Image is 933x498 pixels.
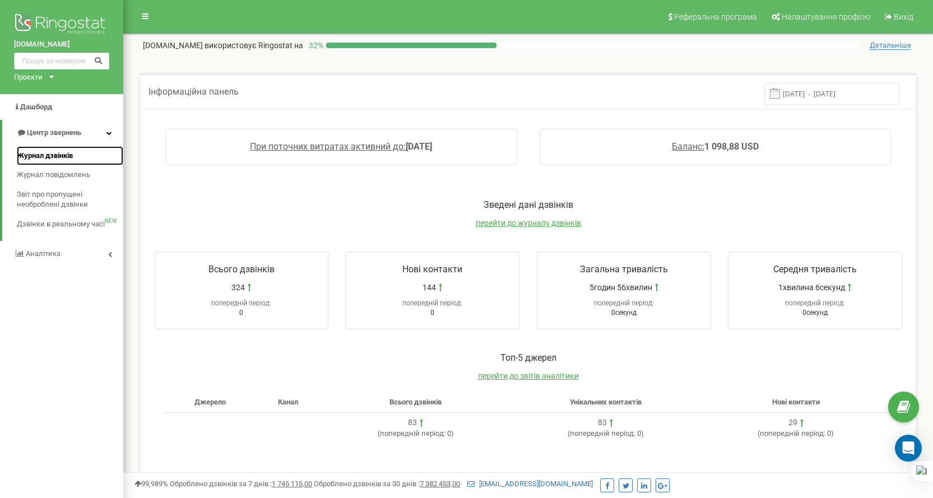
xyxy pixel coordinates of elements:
[500,352,556,363] span: Toп-5 джерел
[380,429,445,438] span: попередній період:
[772,398,820,406] span: Нові контакти
[278,398,298,406] span: Канал
[17,165,123,185] a: Журнал повідомлень
[594,299,654,307] span: попередній період:
[208,264,275,274] span: Всього дзвінків
[758,429,834,438] span: ( 0 )
[570,398,642,406] span: Унікальних контактів
[785,299,845,307] span: попередній період:
[14,11,109,39] img: Ringostat logo
[17,189,118,210] span: Звіт про пропущені необроблені дзвінки
[760,429,825,438] span: попередній період:
[870,41,911,50] span: Детальніше
[402,264,462,274] span: Нові контакти
[17,146,123,166] a: Журнал дзвінків
[20,103,52,111] span: Дашборд
[250,141,406,152] span: При поточних витратах активний до:
[430,309,434,317] span: 0
[26,249,61,258] span: Аналiтика
[568,429,644,438] span: ( 0 )
[580,264,668,274] span: Загальна тривалість
[611,309,637,317] span: 0секунд
[476,218,581,227] a: перейти до журналу дзвінків
[420,480,460,488] u: 7 382 453,00
[672,141,759,152] a: Баланс:1 098,88 USD
[672,141,704,152] span: Баланс:
[17,215,123,234] a: Дзвінки в реальному часіNEW
[894,12,913,21] span: Вихід
[303,40,326,51] p: 32 %
[250,141,432,152] a: При поточних витратах активний до:[DATE]
[674,12,757,21] span: Реферальна програма
[402,299,462,307] span: попередній період:
[484,199,573,210] span: Зведені дані дзвінків
[239,309,243,317] span: 0
[143,40,303,51] p: [DOMAIN_NAME]
[14,72,43,83] div: Проєкти
[17,151,73,161] span: Журнал дзвінків
[478,371,579,380] a: перейти до звітів аналітики
[570,429,635,438] span: попередній період:
[14,53,109,69] input: Пошук за номером
[2,120,123,146] a: Центр звернень
[389,398,442,406] span: Всього дзвінків
[272,480,312,488] u: 1 745 115,00
[423,282,436,293] span: 144
[231,282,245,293] span: 324
[17,170,90,180] span: Журнал повідомлень
[148,86,239,97] span: Інформаційна панель
[205,41,303,50] span: використовує Ringostat на
[211,299,271,307] span: попередній період:
[17,185,123,215] a: Звіт про пропущені необроблені дзвінки
[467,480,593,488] a: [EMAIL_ADDRESS][DOMAIN_NAME]
[314,480,460,488] span: Оброблено дзвінків за 30 днів :
[17,219,105,230] span: Дзвінки в реальному часі
[27,128,81,137] span: Центр звернень
[895,435,922,462] div: Open Intercom Messenger
[408,417,417,429] div: 83
[170,480,312,488] span: Оброблено дзвінків за 7 днів :
[782,12,870,21] span: Налаштування профілю
[378,429,454,438] span: ( 0 )
[194,398,226,406] span: Джерело
[134,480,168,488] span: 99,989%
[802,309,828,317] span: 0секунд
[589,282,652,293] span: 5годин 56хвилин
[788,417,797,429] div: 29
[14,39,109,50] a: [DOMAIN_NAME]
[778,282,845,293] span: 1хвилина 6секунд
[598,417,607,429] div: 83
[773,264,857,274] span: Середня тривалість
